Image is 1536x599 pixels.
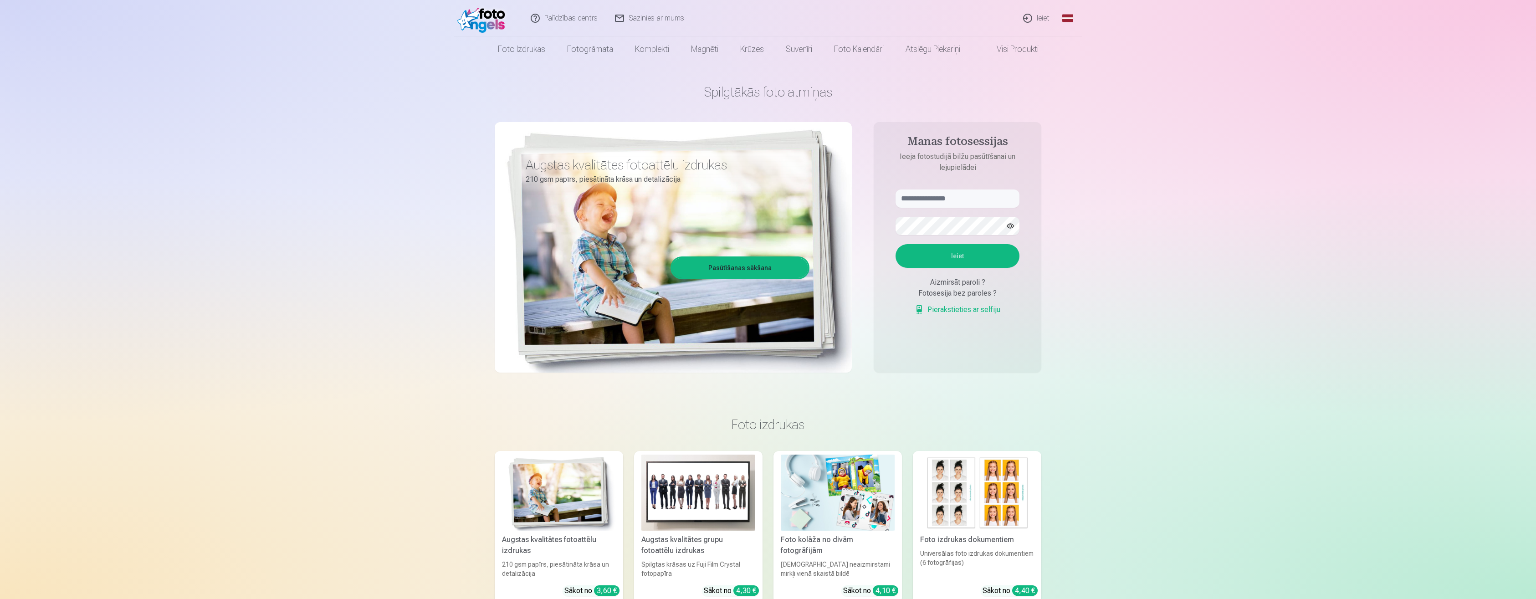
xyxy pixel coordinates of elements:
a: Foto izdrukas [487,36,556,62]
div: 3,60 € [594,585,620,596]
div: Augstas kvalitātes fotoattēlu izdrukas [498,534,620,556]
div: Fotosesija bez paroles ? [896,288,1019,299]
img: Foto kolāža no divām fotogrāfijām [781,455,895,531]
div: 4,40 € [1012,585,1038,596]
a: Pierakstieties ar selfiju [915,304,1000,315]
h1: Spilgtākās foto atmiņas [495,84,1041,100]
div: Sākot no [564,585,620,596]
div: [DEMOGRAPHIC_DATA] neaizmirstami mirkļi vienā skaistā bildē [777,560,898,578]
img: /fa1 [457,4,510,33]
a: Magnēti [680,36,729,62]
a: Visi produkti [971,36,1050,62]
div: Sākot no [843,585,898,596]
div: Aizmirsāt paroli ? [896,277,1019,288]
p: Ieeja fotostudijā bilžu pasūtīšanai un lejupielādei [886,151,1029,173]
div: 4,10 € [873,585,898,596]
a: Suvenīri [775,36,823,62]
p: 210 gsm papīrs, piesātināta krāsa un detalizācija [526,173,803,186]
img: Foto izdrukas dokumentiem [920,455,1034,531]
a: Fotogrāmata [556,36,624,62]
div: Augstas kvalitātes grupu fotoattēlu izdrukas [638,534,759,556]
h4: Manas fotosessijas [886,135,1029,151]
a: Foto kalendāri [823,36,895,62]
div: 4,30 € [733,585,759,596]
div: Universālas foto izdrukas dokumentiem (6 fotogrāfijas) [916,549,1038,578]
div: Foto izdrukas dokumentiem [916,534,1038,545]
a: Atslēgu piekariņi [895,36,971,62]
img: Augstas kvalitātes fotoattēlu izdrukas [502,455,616,531]
div: Sākot no [704,585,759,596]
a: Krūzes [729,36,775,62]
a: Pasūtīšanas sākšana [672,258,808,278]
div: Sākot no [983,585,1038,596]
img: Augstas kvalitātes grupu fotoattēlu izdrukas [641,455,755,531]
h3: Augstas kvalitātes fotoattēlu izdrukas [526,157,803,173]
h3: Foto izdrukas [502,416,1034,433]
div: Spilgtas krāsas uz Fuji Film Crystal fotopapīra [638,560,759,578]
div: Foto kolāža no divām fotogrāfijām [777,534,898,556]
a: Komplekti [624,36,680,62]
div: 210 gsm papīrs, piesātināta krāsa un detalizācija [498,560,620,578]
button: Ieiet [896,244,1019,268]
